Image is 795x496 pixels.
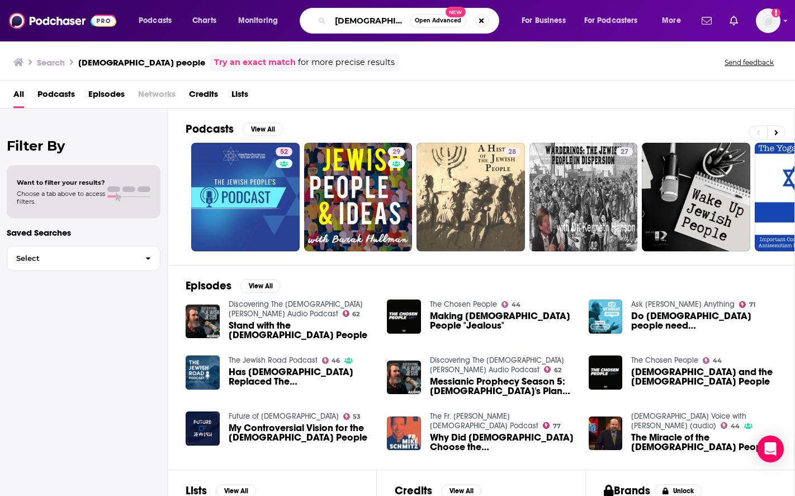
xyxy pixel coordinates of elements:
a: Discovering The Jewish Jesus Audio Podcast [229,300,363,319]
span: 52 [280,147,288,158]
span: Logged in as SkyHorsePub35 [756,8,780,33]
a: Making Jewish People "Jealous" [430,311,575,330]
span: Charts [192,13,216,29]
a: Show notifications dropdown [697,11,716,30]
span: Podcasts [37,85,75,108]
a: 44 [703,357,722,364]
a: Do Jewish people need Jesus? [631,311,777,330]
span: for more precise results [298,56,395,69]
a: Jesus and the Jewish People [589,355,623,390]
a: My Controversial Vision for the Jewish People [229,423,374,442]
button: open menu [514,12,580,30]
img: The Miracle of the Jewish People [589,417,623,451]
span: Has [DEMOGRAPHIC_DATA] Replaced The [DEMOGRAPHIC_DATA] People? [229,367,374,386]
a: 29 [304,143,413,251]
a: My Controversial Vision for the Jewish People [186,411,220,446]
img: Messianic Prophecy Season 5: God's Plan for Jewish People [387,361,421,395]
a: 28 [504,147,520,156]
a: The Chosen People [631,355,698,365]
span: Stand with the [DEMOGRAPHIC_DATA] People [229,321,374,340]
h3: Search [37,57,65,68]
button: Open AdvancedNew [410,14,466,27]
a: Lists [231,85,248,108]
h2: Podcasts [186,122,234,136]
span: 44 [713,358,722,363]
span: Monitoring [238,13,278,29]
img: Podchaser - Follow, Share and Rate Podcasts [9,10,116,31]
a: Making Jewish People "Jealous" [387,300,421,334]
a: 62 [343,310,360,317]
a: The Miracle of the Jewish People [631,433,777,452]
a: The Chosen People [430,300,497,309]
a: Future of Jewish [229,411,339,421]
img: Has God Replaced The Jewish People? [186,355,220,390]
a: 27 [616,147,633,156]
a: Stand with the Jewish People [229,321,374,340]
h3: [DEMOGRAPHIC_DATA] people [78,57,205,68]
span: For Business [522,13,566,29]
span: More [662,13,681,29]
a: PodcastsView All [186,122,283,136]
span: Want to filter your results? [17,179,105,186]
a: Why Did God Choose the Jewish People? [430,433,575,452]
a: The Jewish Road Podcast [229,355,318,365]
a: Jesus and the Jewish People [631,367,777,386]
span: 62 [554,368,561,373]
span: 77 [553,424,561,429]
span: 27 [621,147,628,158]
span: 44 [731,424,740,429]
span: [DEMOGRAPHIC_DATA] and the [DEMOGRAPHIC_DATA] People [631,367,777,386]
span: Do [DEMOGRAPHIC_DATA] people need [DEMOGRAPHIC_DATA]? [631,311,777,330]
img: Stand with the Jewish People [186,305,220,339]
span: 53 [353,414,361,419]
svg: Add a profile image [772,8,780,17]
button: Select [7,246,160,271]
a: Show notifications dropdown [725,11,742,30]
span: 29 [392,147,400,158]
button: open menu [654,12,695,30]
a: Credits [189,85,218,108]
span: Select [7,255,136,262]
a: 27 [529,143,638,251]
a: 52 [276,147,292,156]
input: Search podcasts, credits, & more... [330,12,410,30]
span: 71 [749,302,755,307]
a: Discovering The Jewish Jesus Audio Podcast [430,355,564,375]
a: 29 [388,147,405,156]
button: View All [243,123,283,136]
img: Why Did God Choose the Jewish People? [387,417,421,451]
span: New [446,7,466,17]
a: 77 [543,422,561,429]
a: 46 [322,357,340,364]
a: Charts [185,12,223,30]
div: Open Intercom Messenger [757,436,784,462]
button: Show profile menu [756,8,780,33]
button: Send feedback [721,58,777,67]
button: open menu [577,12,654,30]
img: Do Jewish people need Jesus? [589,300,623,334]
span: 28 [508,147,516,158]
a: EpisodesView All [186,279,281,293]
span: Making [DEMOGRAPHIC_DATA] People "Jealous" [430,311,575,330]
a: Episodes [88,85,125,108]
span: 62 [352,312,359,317]
span: The Miracle of the [DEMOGRAPHIC_DATA] People [631,433,777,452]
a: 52 [191,143,300,251]
a: 53 [343,413,361,420]
a: 44 [501,301,520,308]
span: Messianic Prophecy Season 5: [DEMOGRAPHIC_DATA]'s Plan for [DEMOGRAPHIC_DATA] People [430,377,575,396]
span: Podcasts [139,13,172,29]
h2: Filter By [7,138,160,154]
a: The Fr. Mike Schmitz Catholic Podcast [430,411,538,431]
a: All [13,85,24,108]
